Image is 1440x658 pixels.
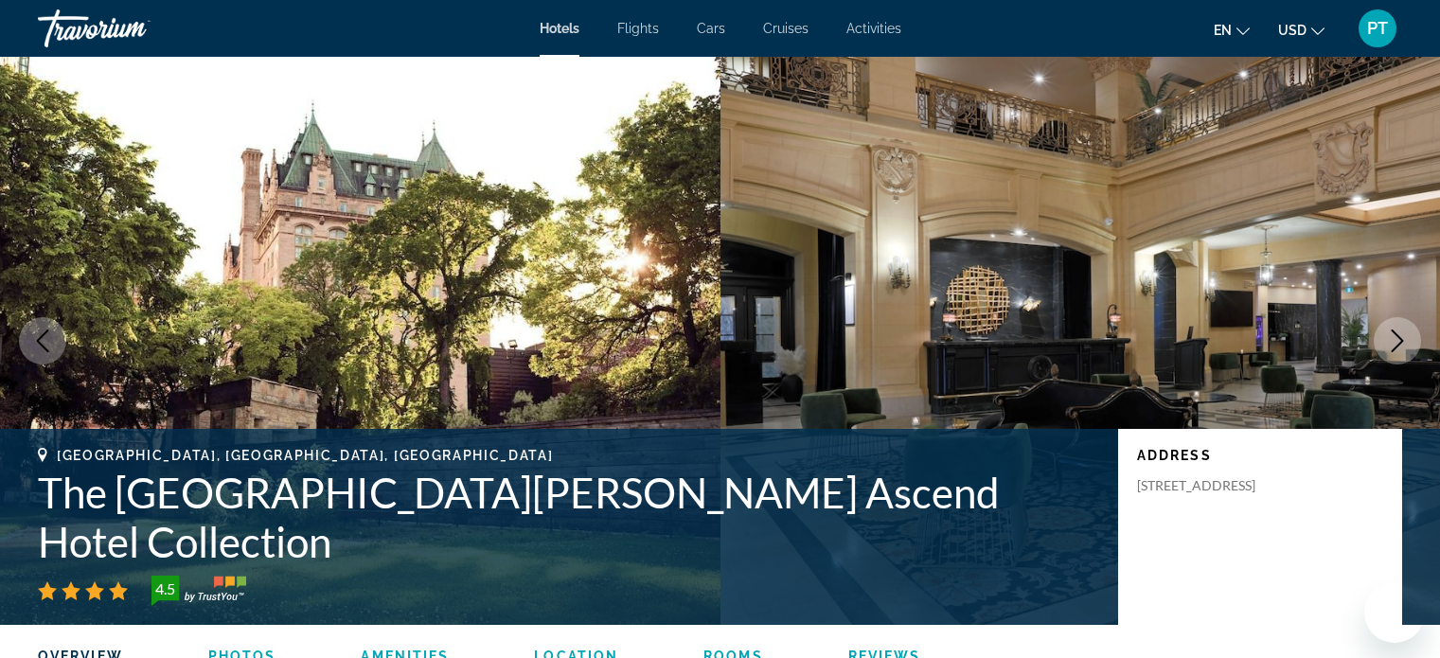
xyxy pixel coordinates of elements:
[1353,9,1402,48] button: User Menu
[1214,23,1232,38] span: en
[1278,23,1307,38] span: USD
[846,21,901,36] a: Activities
[38,4,227,53] a: Travorium
[38,468,1099,566] h1: The [GEOGRAPHIC_DATA][PERSON_NAME] Ascend Hotel Collection
[1364,582,1425,643] iframe: Button to launch messaging window
[57,448,553,463] span: [GEOGRAPHIC_DATA], [GEOGRAPHIC_DATA], [GEOGRAPHIC_DATA]
[1278,16,1324,44] button: Change currency
[763,21,809,36] a: Cruises
[617,21,659,36] a: Flights
[1374,317,1421,365] button: Next image
[151,576,246,606] img: TrustYou guest rating badge
[146,578,184,600] div: 4.5
[697,21,725,36] a: Cars
[1137,477,1289,494] p: [STREET_ADDRESS]
[19,317,66,365] button: Previous image
[540,21,579,36] a: Hotels
[1214,16,1250,44] button: Change language
[1137,448,1383,463] p: Address
[1367,19,1388,38] span: PT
